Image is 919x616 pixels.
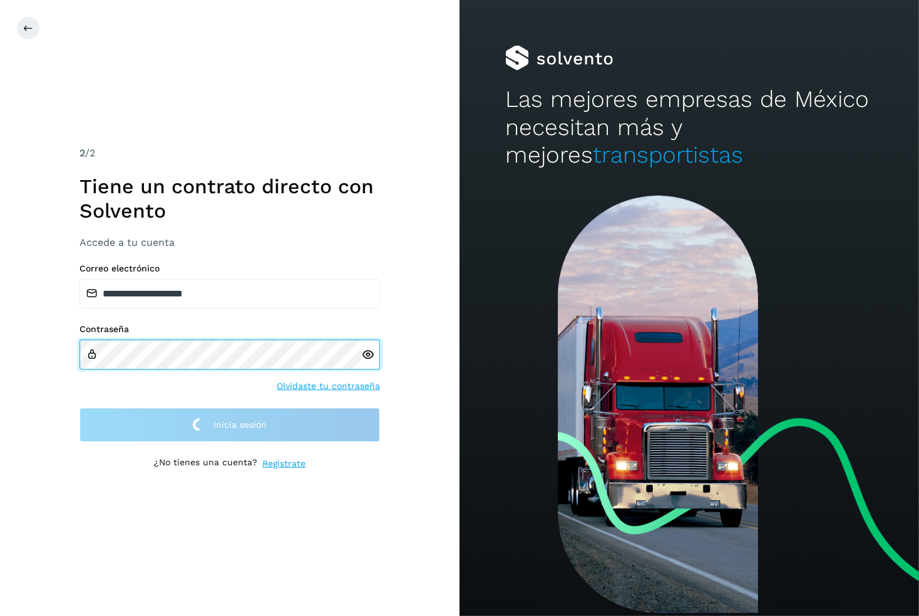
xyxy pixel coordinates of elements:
p: ¿No tienes una cuenta? [154,457,257,470]
div: /2 [80,146,380,161]
label: Contraseña [80,324,380,335]
span: 2 [80,147,85,159]
label: Correo electrónico [80,263,380,274]
span: transportistas [593,141,743,168]
a: Regístrate [262,457,305,470]
button: Inicia sesión [80,408,380,442]
h1: Tiene un contrato directo con Solvento [80,174,380,223]
h2: Las mejores empresas de México necesitan más y mejores [505,86,873,169]
span: Inicia sesión [213,420,267,429]
a: Olvidaste tu contraseña [277,380,380,393]
h3: Accede a tu cuenta [80,236,380,248]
